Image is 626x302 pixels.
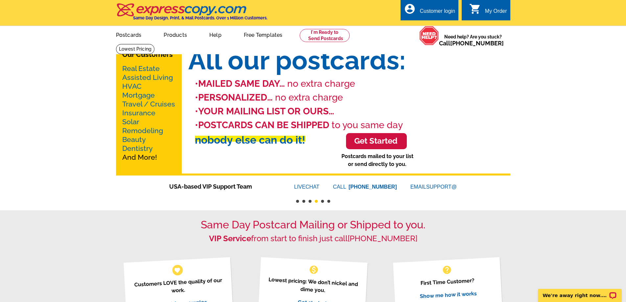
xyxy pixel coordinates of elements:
[469,3,481,15] i: shopping_cart
[122,50,173,58] b: Our Customers
[420,290,477,299] a: Show me how it works
[315,200,318,203] button: 4 of 6
[122,82,142,90] a: HVAC
[209,234,251,243] strong: VIP Service
[309,200,312,203] button: 3 of 6
[349,184,397,190] a: [PHONE_NUMBER]
[341,152,413,168] p: Postcards mailed to your list or send directly to you.
[420,8,455,17] div: Customer login
[198,78,285,89] b: MAILED SAME DAY…
[321,200,324,203] button: 5 of 6
[122,91,155,99] a: Mortgage
[153,27,197,42] a: Products
[195,118,510,132] li: •
[198,120,329,130] b: POSTCARDS CAN BE SHIPPED
[309,265,319,275] span: monetization_on
[195,91,510,105] li: •
[105,27,152,42] a: Postcards
[442,265,452,275] span: help
[410,184,457,190] a: EMAILSUPPORT@
[267,275,359,296] p: Lowest pricing: We don’t nickel and dime you.
[302,200,305,203] button: 2 of 6
[404,7,455,15] a: account_circle Customer login
[116,8,267,20] a: Same Day Design, Print, & Mail Postcards. Over 1 Million Customers.
[198,92,273,103] b: PERSONALIZED…
[122,127,163,135] a: Remodeling
[233,27,293,42] a: Free Templates
[275,92,343,103] span: no extra charge
[327,200,330,203] button: 6 of 6
[182,45,510,76] h1: All our postcards:
[439,34,507,47] span: Need help? Are you stuck?
[122,118,139,126] a: Solar
[426,184,457,190] font: SUPPORT@
[122,64,175,162] p: And More!
[195,105,510,118] li: •
[294,184,319,190] a: LIVECHAT
[469,7,507,15] a: shopping_cart My Order
[122,100,175,108] a: Travel / Cruises
[169,182,274,191] span: USA-based VIP Support Team
[348,234,417,243] a: [PHONE_NUMBER]
[195,77,510,91] li: •
[174,267,181,273] span: favorite
[116,219,510,231] h1: Same Day Postcard Mailing or Shipped to you.
[122,144,153,152] a: Dentistry
[333,183,347,191] font: CALL
[132,276,225,297] p: Customers LOVE the quality of our work.
[133,15,267,20] h4: Same Day Design, Print, & Mail Postcards. Over 1 Million Customers.
[401,275,494,288] p: First Time Customer?
[332,120,403,130] span: to you same day
[296,200,299,203] button: 1 of 6
[534,281,626,302] iframe: LiveChat chat widget
[404,3,416,15] i: account_circle
[419,26,439,45] img: help
[122,64,160,73] a: Real Estate
[287,78,355,89] span: no extra charge
[199,27,232,42] a: Help
[485,8,507,17] div: My Order
[450,40,504,47] a: [PHONE_NUMBER]
[439,40,504,47] span: Call
[122,73,173,81] a: Assisted Living
[294,184,306,190] font: LIVE
[122,135,146,144] a: Beauty
[195,134,305,146] span: nobody else can do it!
[198,106,334,117] b: YOUR MAILING LIST OR OURS…
[116,234,510,244] h2: from start to finish just call
[122,109,155,117] a: Insurance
